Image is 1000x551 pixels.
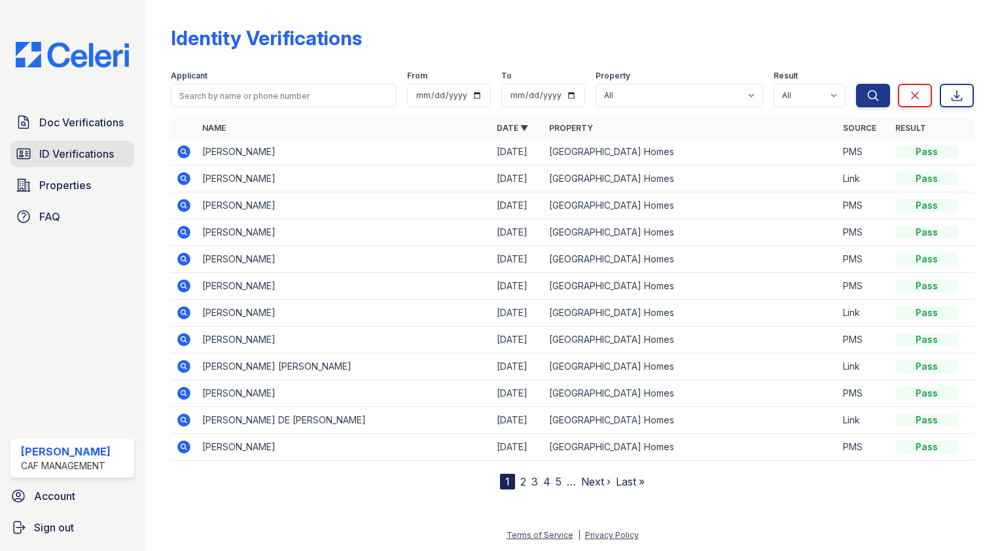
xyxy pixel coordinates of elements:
a: Date ▼ [497,123,528,133]
span: Account [34,488,75,504]
td: Link [838,166,890,192]
td: [GEOGRAPHIC_DATA] Homes [544,300,838,327]
div: Pass [895,360,958,373]
div: | [578,530,580,540]
a: Properties [10,172,134,198]
a: Last » [616,475,645,488]
td: [DATE] [491,192,544,219]
a: Privacy Policy [585,530,639,540]
td: [PERSON_NAME] DE [PERSON_NAME] [197,407,491,434]
td: [GEOGRAPHIC_DATA] Homes [544,139,838,166]
span: Properties [39,177,91,193]
a: Name [202,123,226,133]
a: Result [895,123,926,133]
div: Pass [895,333,958,346]
div: [PERSON_NAME] [21,444,111,459]
td: [DATE] [491,353,544,380]
div: Pass [895,440,958,453]
td: [GEOGRAPHIC_DATA] Homes [544,407,838,434]
td: PMS [838,327,890,353]
td: [PERSON_NAME] [197,192,491,219]
td: [DATE] [491,273,544,300]
a: Source [843,123,876,133]
a: Terms of Service [507,530,573,540]
span: … [567,474,576,489]
label: Property [596,71,630,81]
td: [DATE] [491,407,544,434]
label: Result [774,71,798,81]
td: PMS [838,219,890,246]
td: [DATE] [491,434,544,461]
div: Pass [895,414,958,427]
div: Pass [895,199,958,212]
td: [GEOGRAPHIC_DATA] Homes [544,353,838,380]
a: Sign out [5,514,139,541]
div: Identity Verifications [171,26,362,50]
td: [DATE] [491,246,544,273]
td: [GEOGRAPHIC_DATA] Homes [544,273,838,300]
a: 2 [520,475,526,488]
td: [GEOGRAPHIC_DATA] Homes [544,192,838,219]
img: CE_Logo_Blue-a8612792a0a2168367f1c8372b55b34899dd931a85d93a1a3d3e32e68fde9ad4.png [5,42,139,67]
div: Pass [895,387,958,400]
td: [PERSON_NAME] [197,166,491,192]
div: 1 [500,474,515,489]
td: [GEOGRAPHIC_DATA] Homes [544,434,838,461]
div: Pass [895,172,958,185]
td: PMS [838,380,890,407]
td: [PERSON_NAME] [197,139,491,166]
td: [GEOGRAPHIC_DATA] Homes [544,380,838,407]
span: FAQ [39,209,60,224]
td: PMS [838,139,890,166]
td: [GEOGRAPHIC_DATA] Homes [544,246,838,273]
td: [DATE] [491,300,544,327]
a: 3 [531,475,538,488]
td: [DATE] [491,380,544,407]
a: 5 [556,475,562,488]
td: [PERSON_NAME] [197,273,491,300]
td: PMS [838,273,890,300]
span: Doc Verifications [39,115,124,130]
div: Pass [895,145,958,158]
a: ID Verifications [10,141,134,167]
td: [GEOGRAPHIC_DATA] Homes [544,219,838,246]
td: Link [838,407,890,434]
td: PMS [838,192,890,219]
a: 4 [543,475,550,488]
td: PMS [838,246,890,273]
div: Pass [895,253,958,266]
label: To [501,71,512,81]
td: [DATE] [491,139,544,166]
td: Link [838,300,890,327]
td: [PERSON_NAME] [197,300,491,327]
td: [PERSON_NAME] [PERSON_NAME] [197,353,491,380]
a: Doc Verifications [10,109,134,135]
a: FAQ [10,204,134,230]
div: Pass [895,279,958,293]
input: Search by name or phone number [171,84,397,107]
td: PMS [838,434,890,461]
td: [DATE] [491,327,544,353]
div: CAF Management [21,459,111,472]
td: [DATE] [491,166,544,192]
a: Account [5,483,139,509]
label: From [407,71,427,81]
div: Pass [895,306,958,319]
td: [PERSON_NAME] [197,380,491,407]
td: [PERSON_NAME] [197,219,491,246]
td: [PERSON_NAME] [197,434,491,461]
a: Next › [581,475,611,488]
td: Link [838,353,890,380]
td: [DATE] [491,219,544,246]
td: [PERSON_NAME] [197,246,491,273]
span: Sign out [34,520,74,535]
td: [GEOGRAPHIC_DATA] Homes [544,327,838,353]
span: ID Verifications [39,146,114,162]
td: [PERSON_NAME] [197,327,491,353]
div: Pass [895,226,958,239]
label: Applicant [171,71,207,81]
td: [GEOGRAPHIC_DATA] Homes [544,166,838,192]
a: Property [549,123,593,133]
